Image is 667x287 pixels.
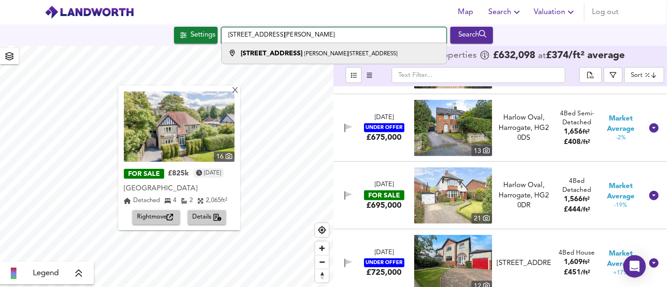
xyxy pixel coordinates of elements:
[599,249,643,269] span: Market Average
[616,134,626,142] span: -2%
[414,167,492,224] img: property thumbnail
[221,27,447,43] input: Enter a location...
[534,6,576,19] span: Valuation
[124,169,164,179] div: FOR SALE
[192,212,222,223] span: Details
[190,29,215,41] div: Settings
[132,210,180,225] button: Rightmove
[614,202,627,210] span: -19%
[471,213,492,224] div: 21
[132,210,184,225] a: Rightmove
[241,50,303,57] strong: [STREET_ADDRESS]
[555,177,599,195] div: 4 Bed Detached
[231,87,239,96] div: X
[648,190,659,201] svg: Show Details
[165,196,176,205] div: 4
[453,29,491,41] div: Search
[583,259,590,265] span: ft²
[333,162,667,229] div: [DATE]FOR SALE£695,000 property thumbnail 21 Harlow Oval, Harrogate, HG2 0DR4Bed Detached1,566ft²...
[315,242,329,255] button: Zoom in
[538,52,546,60] span: at
[579,67,602,83] div: split button
[564,259,583,266] span: 1,609
[315,223,329,237] button: Find my location
[497,181,551,211] div: Harlow Oval, Harrogate, HG2 0DR
[124,91,235,162] img: property thumbnail
[564,139,590,146] span: £ 408
[564,269,590,276] span: £ 451
[455,6,477,19] span: Map
[564,196,583,203] span: 1,566
[583,196,590,203] span: ft²
[450,27,493,44] button: Search
[450,27,493,44] div: Run Your Search
[375,249,394,257] div: [DATE]
[315,255,329,269] button: Zoom out
[137,212,175,223] span: Rightmove
[648,122,659,134] svg: Show Details
[206,197,221,204] span: 2,065
[599,114,643,134] span: Market Average
[592,6,619,19] span: Log out
[497,258,551,268] div: [STREET_ADDRESS]
[221,197,227,204] span: ft²
[581,270,590,276] span: / ft²
[188,210,227,225] button: Details
[364,258,404,267] div: UNDER OFFER
[648,257,659,269] svg: Show Details
[304,51,397,57] small: [PERSON_NAME][STREET_ADDRESS]
[181,196,193,205] div: 2
[45,5,134,19] img: logo
[414,100,492,156] a: property thumbnail 13
[497,113,551,143] div: Harlow Oval, Harrogate, HG2 0DS
[214,151,235,162] div: 16
[392,67,565,83] input: Text Filter...
[485,3,526,22] button: Search
[530,3,580,22] button: Valuation
[366,200,402,211] div: £695,000
[451,3,481,22] button: Map
[375,181,394,189] div: [DATE]
[555,109,599,128] div: 4 Bed Semi-Detached
[414,167,492,224] a: property thumbnail 21
[631,71,643,80] div: Sort
[124,91,235,162] a: property thumbnail 16
[559,249,595,257] div: 4 Bed House
[366,267,402,278] div: £725,000
[414,100,492,156] img: property thumbnail
[624,67,664,83] div: Sort
[581,139,590,145] span: / ft²
[315,269,329,282] button: Reset bearing to north
[599,181,643,202] span: Market Average
[623,255,646,278] div: Open Intercom Messenger
[33,268,59,279] span: Legend
[364,123,404,132] div: UNDER OFFER
[488,6,523,19] span: Search
[375,113,394,122] div: [DATE]
[588,3,622,22] button: Log out
[366,132,402,143] div: £675,000
[168,169,189,179] div: £825k
[471,146,492,156] div: 13
[174,27,218,44] div: Click to configure Search Settings
[124,196,160,205] div: Detached
[564,206,590,213] span: £ 444
[174,27,218,44] button: Settings
[583,129,590,135] span: ft²
[581,207,590,213] span: / ft²
[493,51,535,60] span: £ 632,098
[333,94,667,162] div: [DATE]UNDER OFFER£675,000 property thumbnail 13 Harlow Oval, Harrogate, HG2 0DS4Bed Semi-Detached...
[124,184,235,194] div: [GEOGRAPHIC_DATA]
[546,51,625,60] span: £ 374 / ft² average
[564,128,583,136] span: 1,656
[613,269,628,277] span: +17%
[364,190,404,200] div: FOR SALE
[204,168,221,178] time: Monday, February 17, 2025 at 2:11:03 PM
